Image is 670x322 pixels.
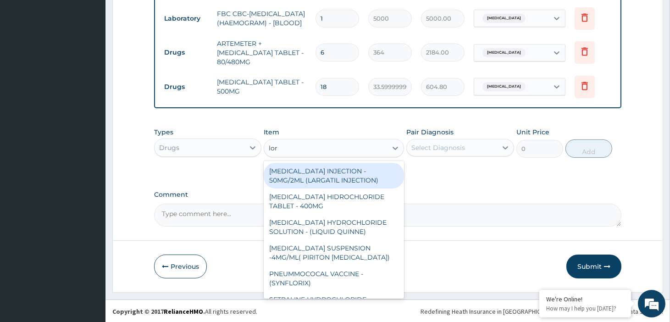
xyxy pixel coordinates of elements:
[264,240,404,266] div: [MEDICAL_DATA] SUSPENSION -4MG/ML( PIRITON [MEDICAL_DATA])
[565,139,612,158] button: Add
[482,48,526,57] span: [MEDICAL_DATA]
[212,73,311,100] td: [MEDICAL_DATA] TABLET - 500MG
[53,100,127,193] span: We're online!
[421,307,663,316] div: Redefining Heath Insurance in [GEOGRAPHIC_DATA] using Telemedicine and Data Science!
[264,189,404,214] div: [MEDICAL_DATA] HIDROCHLORIDE TABLET - 400MG
[154,128,173,136] label: Types
[546,305,624,312] p: How may I help you today?
[546,295,624,303] div: We're Online!
[264,214,404,240] div: [MEDICAL_DATA] HYDROCHLORIDE SOLUTION - (LIQUID QUINNE)
[482,14,526,23] span: [MEDICAL_DATA]
[154,255,207,278] button: Previous
[482,82,526,91] span: [MEDICAL_DATA]
[264,163,404,189] div: [MEDICAL_DATA] INJECTION - 50MG/2ML (LARGATIL INJECTION)
[154,191,621,199] label: Comment
[212,34,311,71] td: ARTEMETER + [MEDICAL_DATA] TABLET - 80/480MG
[264,128,279,137] label: Item
[159,143,179,152] div: Drugs
[164,307,203,316] a: RelianceHMO
[112,307,205,316] strong: Copyright © 2017 .
[566,255,621,278] button: Submit
[5,220,175,252] textarea: Type your message and hit 'Enter'
[48,51,154,63] div: Chat with us now
[406,128,454,137] label: Pair Diagnosis
[212,5,311,32] td: FBC CBC-[MEDICAL_DATA] (HAEMOGRAM) - [BLOOD]
[150,5,172,27] div: Minimize live chat window
[516,128,549,137] label: Unit Price
[411,143,465,152] div: Select Diagnosis
[160,10,212,27] td: Laboratory
[160,78,212,95] td: Drugs
[17,46,37,69] img: d_794563401_company_1708531726252_794563401
[264,291,404,317] div: SETRALINE HYDROCHLORIDE CAPSULE- (50MG) [MEDICAL_DATA]
[264,266,404,291] div: PNEUMMOCOCAL VACCINE - (SYNFLORIX)
[160,44,212,61] td: Drugs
